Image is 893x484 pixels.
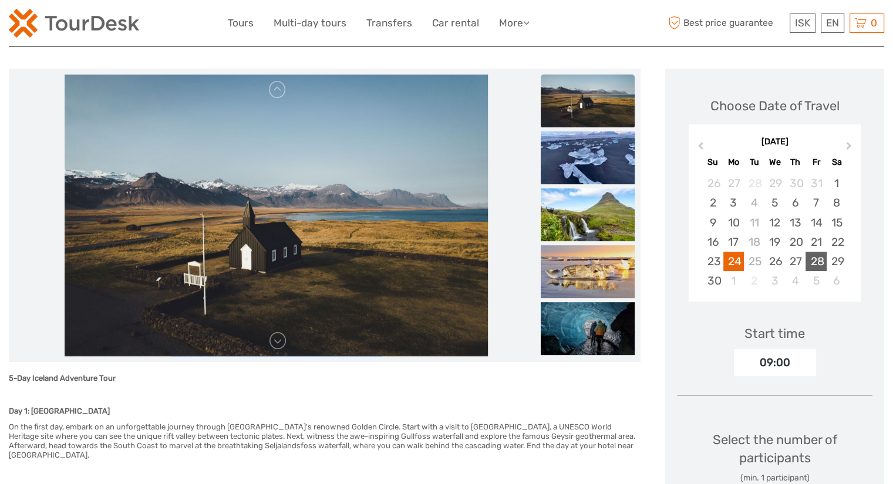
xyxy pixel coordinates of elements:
div: Choose Wednesday, November 5th, 2025 [764,193,785,212]
h6: On the first day, embark on an unforgettable journey through [GEOGRAPHIC_DATA]'s renowned Golden ... [9,422,641,459]
div: Mo [723,154,744,170]
div: Choose Sunday, October 26th, 2025 [702,174,723,193]
div: Choose Monday, October 27th, 2025 [723,174,744,193]
div: month 2025-11 [693,174,857,290]
div: Choose Saturday, November 22nd, 2025 [827,232,847,252]
div: Choose Thursday, November 20th, 2025 [785,232,806,252]
div: Choose Wednesday, November 12th, 2025 [764,213,785,232]
div: [DATE] [689,136,861,148]
div: Not available Tuesday, November 4th, 2025 [744,193,764,212]
div: Choose Monday, November 17th, 2025 [723,232,744,252]
div: Th [785,154,806,170]
div: Choose Sunday, November 16th, 2025 [702,232,723,252]
div: Choose Sunday, November 9th, 2025 [702,213,723,232]
div: Not available Tuesday, October 28th, 2025 [744,174,764,193]
div: Choose Wednesday, October 29th, 2025 [764,174,785,193]
div: (min. 1 participant) [677,472,872,484]
div: Choose Sunday, November 30th, 2025 [702,271,723,290]
img: e189d915395b49ed9b7c3e828246eb88_slider_thumbnail.jpeg [541,75,635,127]
div: Choose Saturday, November 1st, 2025 [827,174,847,193]
div: Choose Thursday, November 27th, 2025 [785,252,806,271]
a: More [499,15,530,32]
div: Choose Friday, December 5th, 2025 [806,271,826,290]
button: Previous Month [690,139,709,158]
div: Choose Wednesday, November 26th, 2025 [764,252,785,271]
div: Choose Monday, November 3rd, 2025 [723,193,744,212]
strong: Day 1: [GEOGRAPHIC_DATA] [9,407,110,415]
div: Choose Monday, November 10th, 2025 [723,213,744,232]
strong: 5-Day Iceland Adventure Tour [9,374,116,383]
div: Choose Saturday, November 8th, 2025 [827,193,847,212]
button: Open LiveChat chat widget [135,18,149,32]
a: Car rental [432,15,479,32]
div: Choose Friday, November 7th, 2025 [806,193,826,212]
img: 798d371bfda3416391a53305052d2467_slider_thumbnail.jpeg [541,131,635,184]
div: Choose Saturday, December 6th, 2025 [827,271,847,290]
a: Tours [228,15,254,32]
div: Choose Thursday, October 30th, 2025 [785,174,806,193]
span: ISK [795,17,810,29]
button: Next Month [841,139,860,158]
div: We [764,154,785,170]
div: Su [702,154,723,170]
img: 120-15d4194f-c635-41b9-a512-a3cb382bfb57_logo_small.png [9,9,139,38]
div: Fr [806,154,826,170]
div: Choose Date of Travel [710,97,840,115]
span: 0 [869,17,879,29]
img: e189d915395b49ed9b7c3e828246eb88_main_slider.jpeg [65,75,488,356]
div: Choose Thursday, November 6th, 2025 [785,193,806,212]
div: Not available Tuesday, December 2nd, 2025 [744,271,764,290]
div: Choose Sunday, November 23rd, 2025 [702,252,723,271]
div: Start time [744,324,805,343]
div: Choose Wednesday, November 19th, 2025 [764,232,785,252]
div: Choose Sunday, November 2nd, 2025 [702,193,723,212]
div: Tu [744,154,764,170]
div: Choose Thursday, December 4th, 2025 [785,271,806,290]
div: Choose Wednesday, December 3rd, 2025 [764,271,785,290]
div: Choose Saturday, November 29th, 2025 [827,252,847,271]
div: Choose Friday, November 21st, 2025 [806,232,826,252]
div: Choose Thursday, November 13th, 2025 [785,213,806,232]
div: EN [821,13,844,33]
div: Choose Saturday, November 15th, 2025 [827,213,847,232]
img: 78d06e0801a34757b4679af649219ca7_slider_thumbnail.jpeg [541,245,635,298]
div: Choose Friday, October 31st, 2025 [806,174,826,193]
div: Not available Tuesday, November 11th, 2025 [744,213,764,232]
p: We're away right now. Please check back later! [16,21,133,30]
div: Choose Monday, December 1st, 2025 [723,271,744,290]
div: Sa [827,154,847,170]
div: Not available Tuesday, November 18th, 2025 [744,232,764,252]
div: 09:00 [734,349,816,376]
div: Choose Friday, November 14th, 2025 [806,213,826,232]
div: Choose Friday, November 28th, 2025 [806,252,826,271]
img: 26e02202ce2443cf97c17143e1dc3eaf_slider_thumbnail.jpeg [541,188,635,241]
img: 9c2f7c94018043f9a81df73b24af1409_slider_thumbnail.jpeg [541,302,635,355]
div: Choose Monday, November 24th, 2025 [723,252,744,271]
span: Best price guarantee [665,13,787,33]
a: Multi-day tours [274,15,346,32]
div: Select the number of participants [677,431,872,484]
a: Transfers [366,15,412,32]
div: Not available Tuesday, November 25th, 2025 [744,252,764,271]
